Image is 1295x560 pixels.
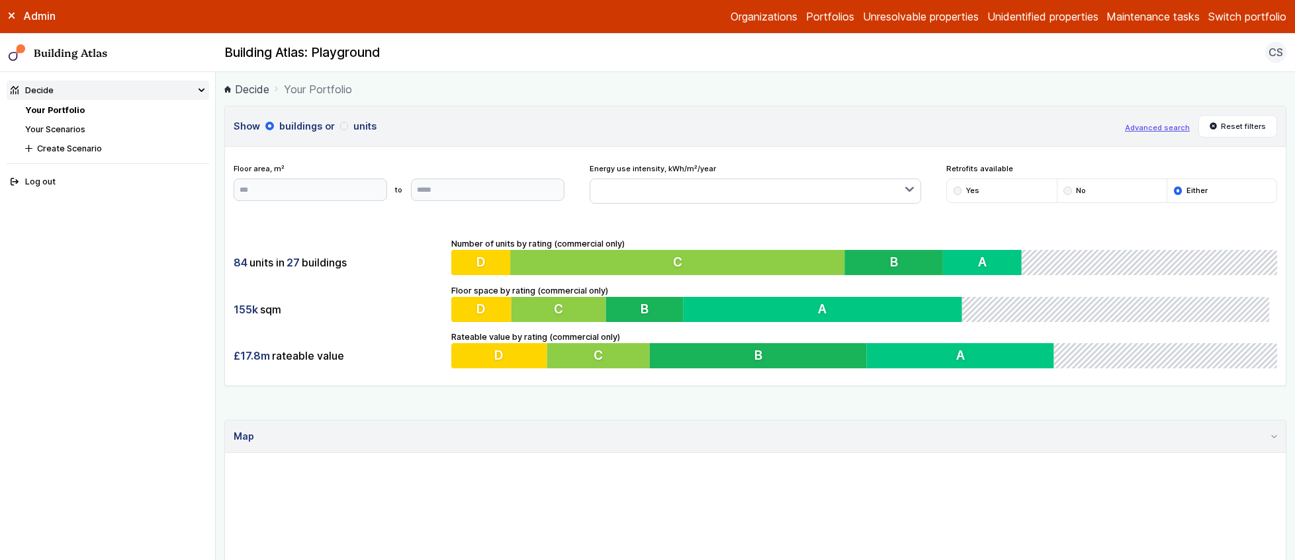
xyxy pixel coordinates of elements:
div: Energy use intensity, kWh/m²/year [590,163,920,204]
span: £17.8m [234,348,270,363]
button: Switch portfolio [1208,9,1286,24]
span: D [494,348,504,364]
span: Your Portfolio [284,81,352,97]
a: Portfolios [806,9,854,24]
div: Floor area, m² [234,163,564,200]
a: Unidentified properties [987,9,1098,24]
button: A [867,343,1054,368]
button: D [451,297,512,322]
span: C [555,301,564,317]
a: Your Portfolio [25,105,85,115]
span: Retrofits available [946,163,1277,174]
button: C [510,250,844,275]
span: D [476,255,485,270]
button: B [649,343,866,368]
a: Your Scenarios [25,124,85,134]
div: Number of units by rating (commercial only) [451,237,1278,276]
button: A [943,250,1022,275]
div: units in buildings [234,250,443,275]
span: A [978,255,987,270]
span: A [822,301,830,317]
span: B [754,348,762,364]
button: A [685,297,967,322]
button: Create Scenario [21,139,209,158]
button: CS [1265,42,1286,63]
button: B [844,250,943,275]
span: D [476,301,486,317]
span: 84 [234,255,247,270]
form: to [234,179,564,201]
button: Log out [7,173,209,192]
a: Unresolvable properties [863,9,979,24]
button: B [607,297,686,322]
summary: Decide [7,81,209,100]
span: A [956,348,965,364]
span: 155k [234,302,258,317]
div: rateable value [234,343,443,368]
button: Reset filters [1198,115,1278,138]
h3: Show [234,119,1116,134]
a: Maintenance tasks [1106,9,1200,24]
a: Decide [224,81,269,97]
span: 27 [287,255,300,270]
button: C [512,297,607,322]
div: Rateable value by rating (commercial only) [451,331,1278,369]
span: B [890,255,898,270]
button: Advanced search [1125,122,1190,133]
span: CS [1269,44,1283,60]
div: sqm [234,297,443,322]
summary: Map [225,420,1286,453]
span: C [594,348,603,364]
span: B [642,301,650,317]
div: Decide [11,84,54,97]
a: Organizations [731,9,797,24]
button: D [451,250,510,275]
button: C [547,343,649,368]
img: main-0bbd2752.svg [9,44,26,61]
span: C [672,255,682,270]
button: D [451,343,547,368]
div: Floor space by rating (commercial only) [451,284,1278,323]
h2: Building Atlas: Playground [224,44,380,61]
